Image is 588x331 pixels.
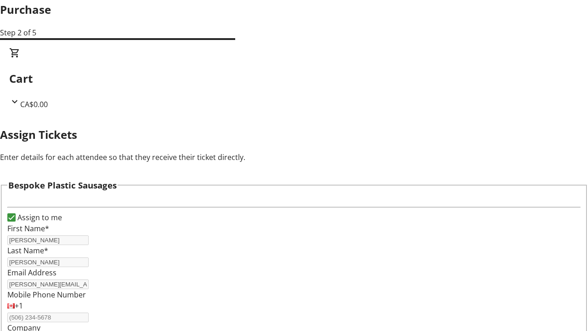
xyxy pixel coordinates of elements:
[9,70,579,87] h2: Cart
[7,290,86,300] label: Mobile Phone Number
[8,179,117,192] h3: Bespoke Plastic Sausages
[20,99,48,109] span: CA$0.00
[7,313,89,322] input: (506) 234-5678
[16,212,62,223] label: Assign to me
[9,47,579,110] div: CartCA$0.00
[7,245,48,256] label: Last Name*
[7,223,49,234] label: First Name*
[7,268,57,278] label: Email Address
